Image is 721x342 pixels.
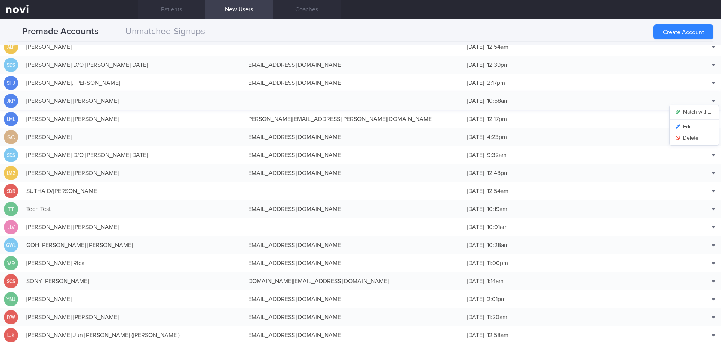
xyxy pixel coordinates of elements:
[467,134,484,140] span: [DATE]
[487,152,507,158] span: 9:32am
[487,242,509,248] span: 10:28am
[487,116,507,122] span: 12:17pm
[23,310,243,325] div: [PERSON_NAME] [PERSON_NAME]
[467,260,484,266] span: [DATE]
[243,238,463,253] div: [EMAIL_ADDRESS][DOMAIN_NAME]
[467,152,484,158] span: [DATE]
[23,274,243,289] div: SONY [PERSON_NAME]
[5,220,17,235] div: JLV
[243,202,463,217] div: [EMAIL_ADDRESS][DOMAIN_NAME]
[487,170,509,176] span: 12:48pm
[670,121,719,133] button: Edit
[243,75,463,90] div: [EMAIL_ADDRESS][DOMAIN_NAME]
[243,57,463,72] div: [EMAIL_ADDRESS][DOMAIN_NAME]
[467,44,484,50] span: [DATE]
[5,310,17,325] div: IYW
[467,188,484,194] span: [DATE]
[487,134,507,140] span: 4:23pm
[23,111,243,127] div: [PERSON_NAME] [PERSON_NAME]
[243,310,463,325] div: [EMAIL_ADDRESS][DOMAIN_NAME]
[467,170,484,176] span: [DATE]
[4,130,18,145] div: SC
[5,274,17,289] div: SCS
[5,76,17,90] div: SHJ
[487,206,507,212] span: 10:19am
[5,148,17,163] div: SDS
[4,202,18,217] div: TT
[5,40,17,54] div: ALF
[23,292,243,307] div: [PERSON_NAME]
[5,58,17,72] div: SDS
[23,220,243,235] div: [PERSON_NAME] [PERSON_NAME]
[23,148,243,163] div: [PERSON_NAME] D/O [PERSON_NAME][DATE]
[23,75,243,90] div: [PERSON_NAME], [PERSON_NAME]
[653,24,713,39] button: Create Account
[243,256,463,271] div: [EMAIL_ADDRESS][DOMAIN_NAME]
[487,62,509,68] span: 12:39pm
[487,98,509,104] span: 10:58am
[487,278,504,284] span: 1:14am
[467,314,484,320] span: [DATE]
[23,39,243,54] div: [PERSON_NAME]
[487,332,508,338] span: 12:58am
[487,224,508,230] span: 10:01am
[487,44,508,50] span: 12:54am
[5,166,17,181] div: LMZ
[487,296,506,302] span: 2:01pm
[243,274,463,289] div: [DOMAIN_NAME][EMAIL_ADDRESS][DOMAIN_NAME]
[8,23,113,41] button: Premade Accounts
[487,80,505,86] span: 2:17pm
[670,133,719,144] button: Delete
[4,256,18,271] div: VR
[487,260,508,266] span: 11:00pm
[243,148,463,163] div: [EMAIL_ADDRESS][DOMAIN_NAME]
[467,116,484,122] span: [DATE]
[23,256,243,271] div: [PERSON_NAME] Rica
[5,238,17,253] div: GWL
[467,296,484,302] span: [DATE]
[5,112,17,127] div: LML
[23,130,243,145] div: [PERSON_NAME]
[23,166,243,181] div: [PERSON_NAME] [PERSON_NAME]
[243,166,463,181] div: [EMAIL_ADDRESS][DOMAIN_NAME]
[113,23,218,41] button: Unmatched Signups
[487,188,508,194] span: 12:54am
[23,184,243,199] div: SUTHA D/[PERSON_NAME]
[23,57,243,72] div: [PERSON_NAME] D/O [PERSON_NAME][DATE]
[5,184,17,199] div: SDR
[23,202,243,217] div: Tech Test
[5,292,17,307] div: YMJ
[487,314,507,320] span: 11:20am
[467,80,484,86] span: [DATE]
[467,242,484,248] span: [DATE]
[467,332,484,338] span: [DATE]
[23,238,243,253] div: GOH [PERSON_NAME] [PERSON_NAME]
[670,107,719,118] button: Match with...
[5,94,17,108] div: JKP
[467,224,484,230] span: [DATE]
[467,62,484,68] span: [DATE]
[467,98,484,104] span: [DATE]
[243,292,463,307] div: [EMAIL_ADDRESS][DOMAIN_NAME]
[467,206,484,212] span: [DATE]
[23,93,243,108] div: [PERSON_NAME] [PERSON_NAME]
[243,130,463,145] div: [EMAIL_ADDRESS][DOMAIN_NAME]
[243,111,463,127] div: [PERSON_NAME][EMAIL_ADDRESS][PERSON_NAME][DOMAIN_NAME]
[467,278,484,284] span: [DATE]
